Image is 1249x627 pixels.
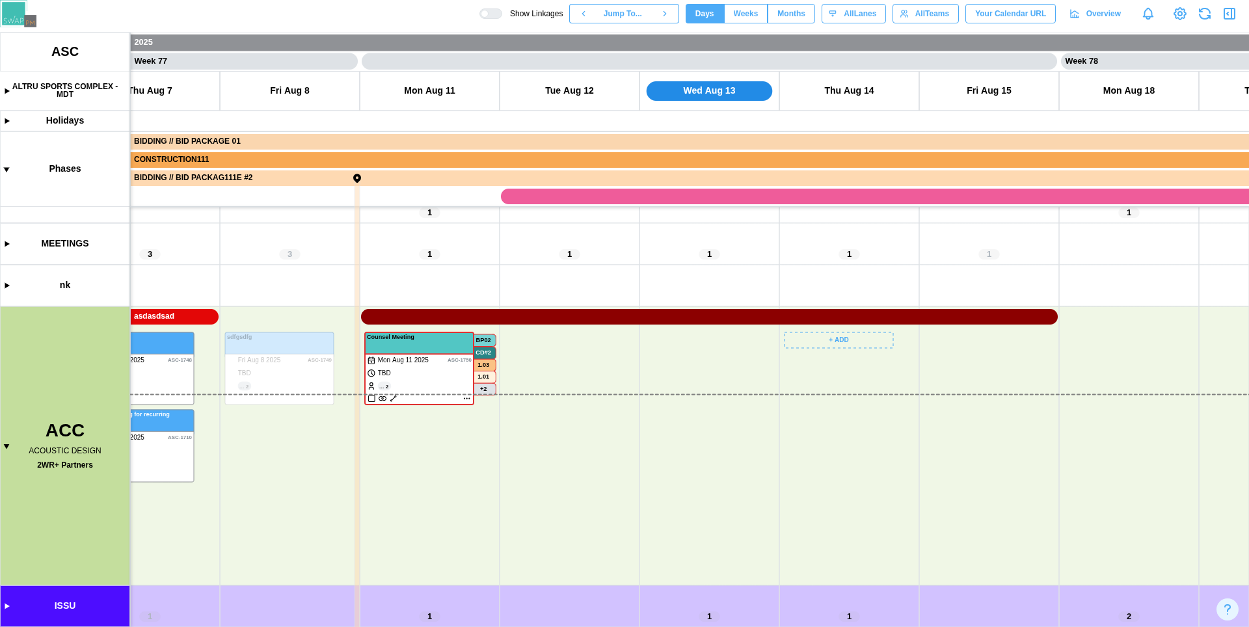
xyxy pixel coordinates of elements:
[597,4,651,23] button: Jump To...
[1062,4,1131,23] a: Overview
[1220,5,1239,23] button: Open Drawer
[844,5,876,23] span: All Lanes
[724,4,768,23] button: Weeks
[915,5,949,23] span: All Teams
[1196,5,1214,23] button: Refresh Grid
[1171,5,1189,23] a: View Project
[893,4,959,23] button: AllTeams
[777,5,805,23] span: Months
[965,4,1056,23] button: Your Calendar URL
[734,5,759,23] span: Weeks
[822,4,886,23] button: AllLanes
[768,4,815,23] button: Months
[604,5,642,23] span: Jump To...
[975,5,1046,23] span: Your Calendar URL
[502,8,563,19] span: Show Linkages
[695,5,714,23] span: Days
[1137,3,1159,25] a: Notifications
[1086,5,1121,23] span: Overview
[686,4,724,23] button: Days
